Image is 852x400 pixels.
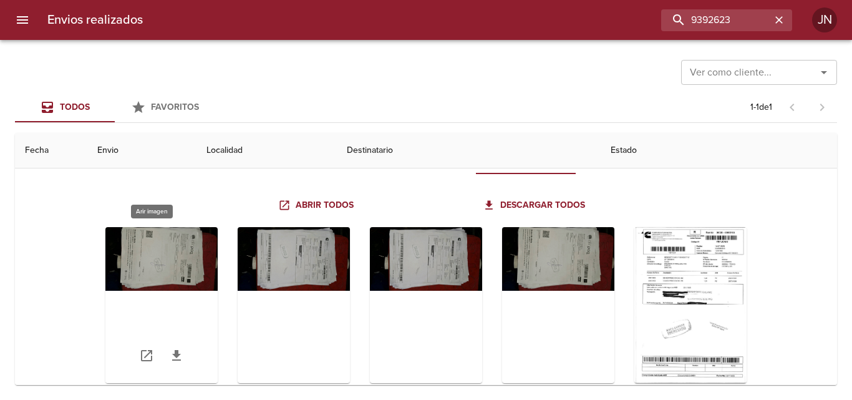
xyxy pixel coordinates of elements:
p: 1 - 1 de 1 [750,101,772,114]
div: Tabs Envios [15,92,215,122]
span: Abrir todos [281,198,354,213]
th: Envio [87,133,196,168]
th: Destinatario [337,133,601,168]
a: Abrir [132,341,162,371]
th: Fecha [15,133,87,168]
div: Arir imagen [634,227,747,383]
th: Estado [601,133,837,168]
a: Abrir todos [276,194,359,217]
div: Abrir información de usuario [812,7,837,32]
a: Descargar todos [480,194,590,217]
div: Arir imagen [238,227,350,383]
div: JN [812,7,837,32]
a: Descargar [162,341,191,371]
button: Abrir [815,64,833,81]
span: Todos [60,102,90,112]
input: buscar [661,9,771,31]
button: menu [7,5,37,35]
span: Pagina anterior [777,100,807,113]
span: Favoritos [151,102,199,112]
span: Pagina siguiente [807,92,837,122]
th: Localidad [196,133,337,168]
span: Descargar todos [485,198,585,213]
h6: Envios realizados [47,10,143,30]
div: Arir imagen [502,227,614,383]
div: Arir imagen [370,227,482,383]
